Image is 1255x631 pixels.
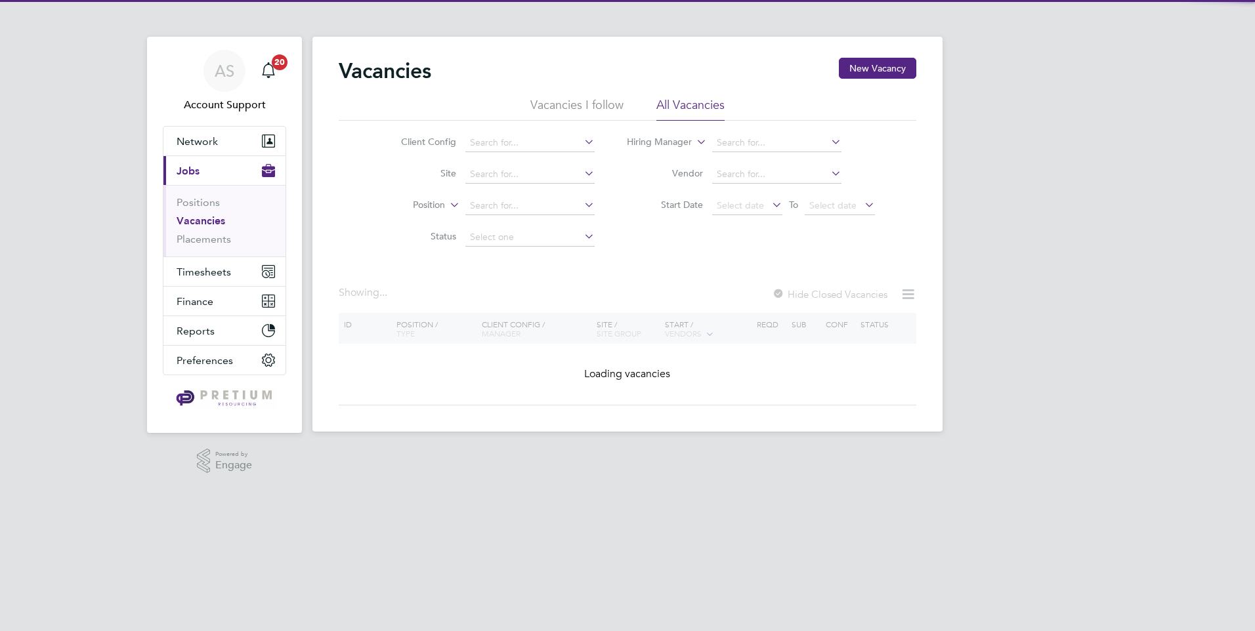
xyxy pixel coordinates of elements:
[163,388,286,409] a: Go to home page
[712,165,841,184] input: Search for...
[627,167,703,179] label: Vendor
[339,286,390,300] div: Showing
[163,287,286,315] button: Finance
[530,97,624,121] li: Vacancies I follow
[656,97,725,121] li: All Vacancies
[712,134,841,152] input: Search for...
[197,449,253,474] a: Powered byEngage
[465,134,595,152] input: Search for...
[381,167,456,179] label: Site
[381,230,456,242] label: Status
[177,214,225,227] a: Vacancies
[163,257,286,286] button: Timesheets
[163,50,286,113] a: ASAccount Support
[177,135,218,148] span: Network
[215,449,252,460] span: Powered by
[465,228,595,247] input: Select one
[177,266,231,278] span: Timesheets
[163,97,286,113] span: Account Support
[163,316,286,345] button: Reports
[717,199,764,211] span: Select date
[381,136,456,148] label: Client Config
[785,196,802,213] span: To
[627,199,703,211] label: Start Date
[163,185,286,256] div: Jobs
[465,165,595,184] input: Search for...
[465,197,595,215] input: Search for...
[177,295,213,308] span: Finance
[809,199,857,211] span: Select date
[163,346,286,375] button: Preferences
[215,62,234,79] span: AS
[839,58,916,79] button: New Vacancy
[616,136,692,149] label: Hiring Manager
[163,156,286,185] button: Jobs
[772,288,887,300] label: Hide Closed Vacancies
[173,388,276,409] img: pretium-logo-retina.png
[147,37,302,433] nav: Main navigation
[177,325,215,337] span: Reports
[177,165,200,177] span: Jobs
[177,354,233,367] span: Preferences
[379,286,387,299] span: ...
[215,460,252,471] span: Engage
[339,58,431,84] h2: Vacancies
[177,196,220,209] a: Positions
[177,233,231,245] a: Placements
[272,54,287,70] span: 20
[255,50,282,92] a: 20
[163,127,286,155] button: Network
[370,199,445,212] label: Position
